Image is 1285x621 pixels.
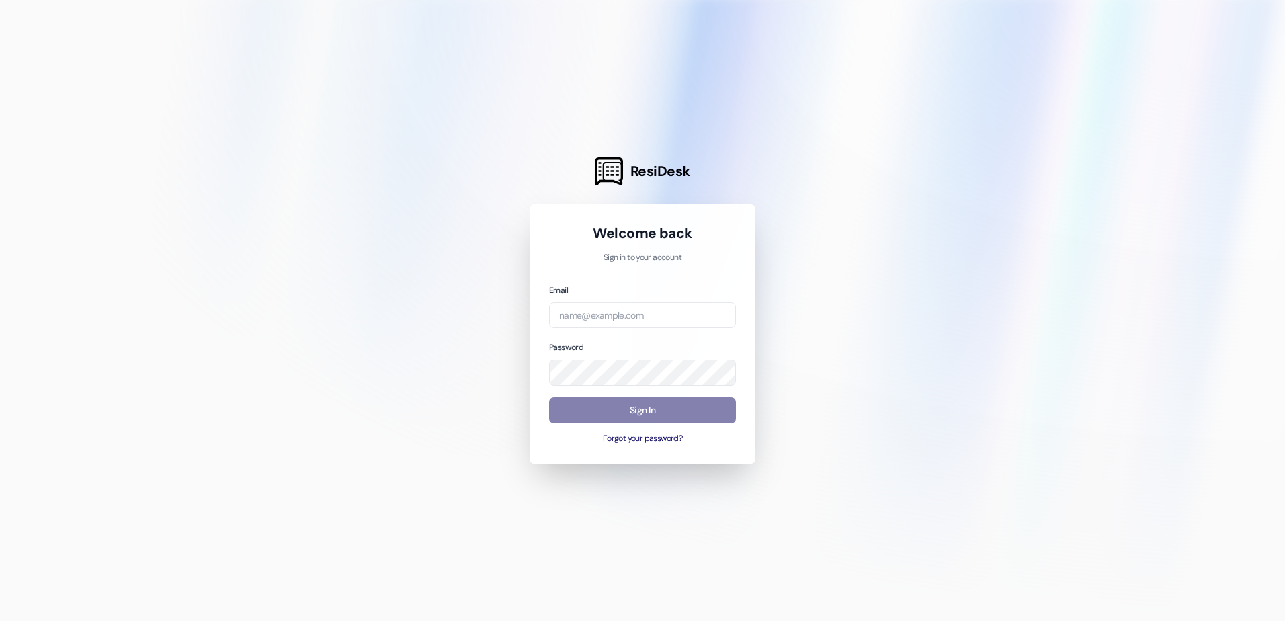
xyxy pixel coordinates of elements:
h1: Welcome back [549,224,736,243]
input: name@example.com [549,302,736,329]
label: Email [549,285,568,296]
span: ResiDesk [630,162,690,181]
img: ResiDesk Logo [595,157,623,185]
label: Password [549,342,583,353]
button: Forgot your password? [549,433,736,445]
button: Sign In [549,397,736,423]
p: Sign in to your account [549,252,736,264]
